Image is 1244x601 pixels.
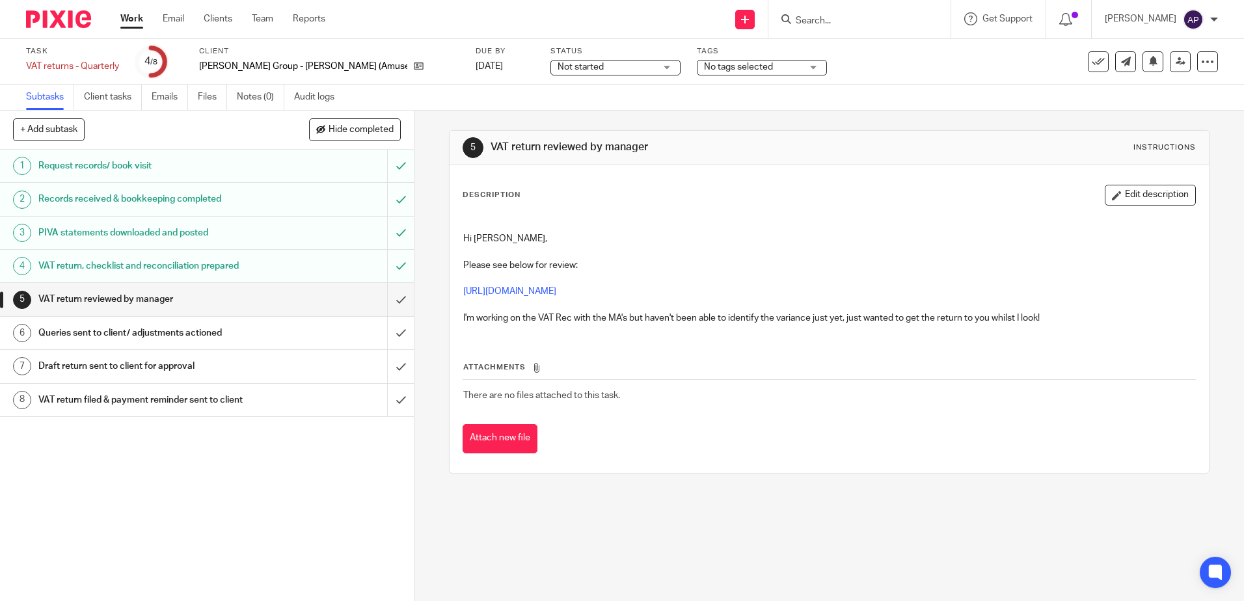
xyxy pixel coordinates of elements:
[550,46,681,57] label: Status
[84,85,142,110] a: Client tasks
[38,356,262,376] h1: Draft return sent to client for approval
[982,14,1033,23] span: Get Support
[309,118,401,140] button: Hide completed
[463,424,537,453] button: Attach new file
[26,60,119,73] div: VAT returns - Quarterly
[13,291,31,309] div: 5
[463,259,1195,272] p: Please see below for review:
[237,85,284,110] a: Notes (0)
[13,118,85,140] button: + Add subtask
[13,191,31,209] div: 2
[38,390,262,410] h1: VAT return filed & payment reminder sent to client
[697,46,827,57] label: Tags
[476,46,534,57] label: Due by
[38,256,262,276] h1: VAT return, checklist and reconciliation prepared
[26,85,74,110] a: Subtasks
[38,323,262,343] h1: Queries sent to client/ adjustments actioned
[199,46,459,57] label: Client
[558,62,604,72] span: Not started
[329,125,394,135] span: Hide completed
[13,357,31,375] div: 7
[163,12,184,25] a: Email
[38,156,262,176] h1: Request records/ book visit
[1105,185,1196,206] button: Edit description
[704,62,773,72] span: No tags selected
[120,12,143,25] a: Work
[491,140,857,154] h1: VAT return reviewed by manager
[463,364,526,371] span: Attachments
[293,12,325,25] a: Reports
[38,289,262,309] h1: VAT return reviewed by manager
[463,287,556,296] a: [URL][DOMAIN_NAME]
[38,223,262,243] h1: PIVA statements downloaded and posted
[26,10,91,28] img: Pixie
[199,60,407,73] p: [PERSON_NAME] Group - [PERSON_NAME] (Amusements) Ltd
[463,391,620,400] span: There are no files attached to this task.
[794,16,912,27] input: Search
[198,85,227,110] a: Files
[252,12,273,25] a: Team
[144,54,157,69] div: 4
[150,59,157,66] small: /8
[1133,142,1196,153] div: Instructions
[26,46,119,57] label: Task
[13,257,31,275] div: 4
[476,62,503,71] span: [DATE]
[38,189,262,209] h1: Records received & bookkeeping completed
[294,85,344,110] a: Audit logs
[463,232,1195,245] p: Hi [PERSON_NAME],
[463,312,1195,325] p: I'm working on the VAT Rec with the MA's but haven't been able to identify the variance just yet,...
[13,391,31,409] div: 8
[463,137,483,158] div: 5
[204,12,232,25] a: Clients
[13,224,31,242] div: 3
[463,190,521,200] p: Description
[13,157,31,175] div: 1
[1183,9,1204,30] img: svg%3E
[152,85,188,110] a: Emails
[13,324,31,342] div: 6
[1105,12,1176,25] p: [PERSON_NAME]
